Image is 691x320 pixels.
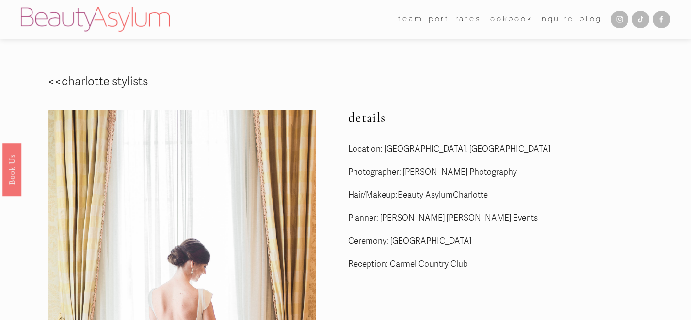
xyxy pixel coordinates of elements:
a: Beauty Asylum [398,190,453,200]
a: Book Us [2,143,21,196]
a: port [429,12,450,27]
a: TikTok [632,11,649,28]
a: Rates [455,12,481,27]
h2: details [348,110,670,125]
a: Instagram [611,11,628,28]
a: Blog [579,12,602,27]
a: Inquire [538,12,574,27]
img: Beauty Asylum | Bridal Hair &amp; Makeup Charlotte &amp; Atlanta [21,7,170,32]
p: Reception: Carmel Country Club [348,257,670,272]
a: Facebook [653,11,670,28]
span: team [398,13,423,26]
p: Planner: [PERSON_NAME] [PERSON_NAME] Events [348,211,670,226]
p: Photographer: [PERSON_NAME] Photography [348,165,670,180]
p: << [48,72,370,92]
p: Location: [GEOGRAPHIC_DATA], [GEOGRAPHIC_DATA] [348,142,670,157]
p: Ceremony: [GEOGRAPHIC_DATA] [348,234,670,249]
p: Hair/Makeup: Charlotte [348,188,670,203]
a: folder dropdown [398,12,423,27]
a: Lookbook [486,12,533,27]
a: charlotte stylists [62,75,148,89]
